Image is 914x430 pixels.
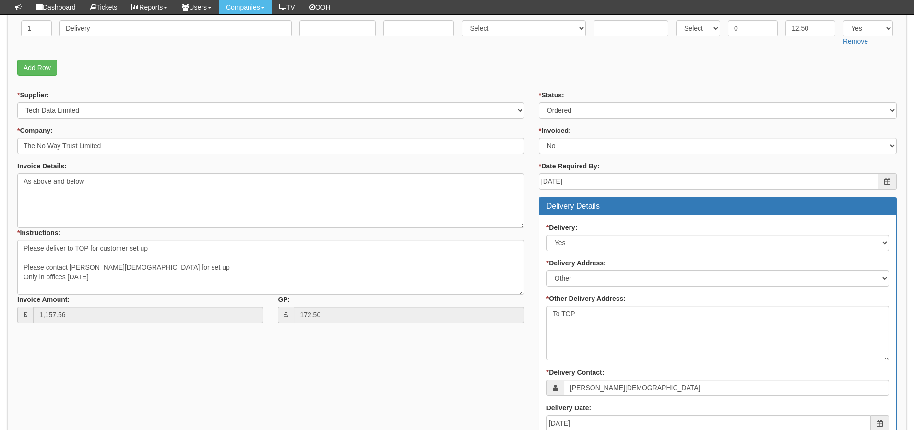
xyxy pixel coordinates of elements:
label: GP: [278,295,290,304]
textarea: As above and below [17,173,524,228]
label: Instructions: [17,228,60,238]
label: Invoice Amount: [17,295,70,304]
label: Delivery Contact: [546,368,605,377]
label: Invoice Details: [17,161,67,171]
textarea: Please deliver to TOP for customer set up Please contact [PERSON_NAME][DEMOGRAPHIC_DATA] for set ... [17,240,524,295]
label: Supplier: [17,90,49,100]
a: Remove [843,37,868,45]
textarea: To TOP [546,306,889,360]
label: Company: [17,126,53,135]
label: Invoiced: [539,126,571,135]
label: Delivery: [546,223,578,232]
a: Add Row [17,60,57,76]
label: Delivery Date: [546,403,591,413]
label: Delivery Address: [546,258,606,268]
h3: Delivery Details [546,202,889,211]
label: Date Required By: [539,161,600,171]
label: Status: [539,90,564,100]
label: Other Delivery Address: [546,294,626,303]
